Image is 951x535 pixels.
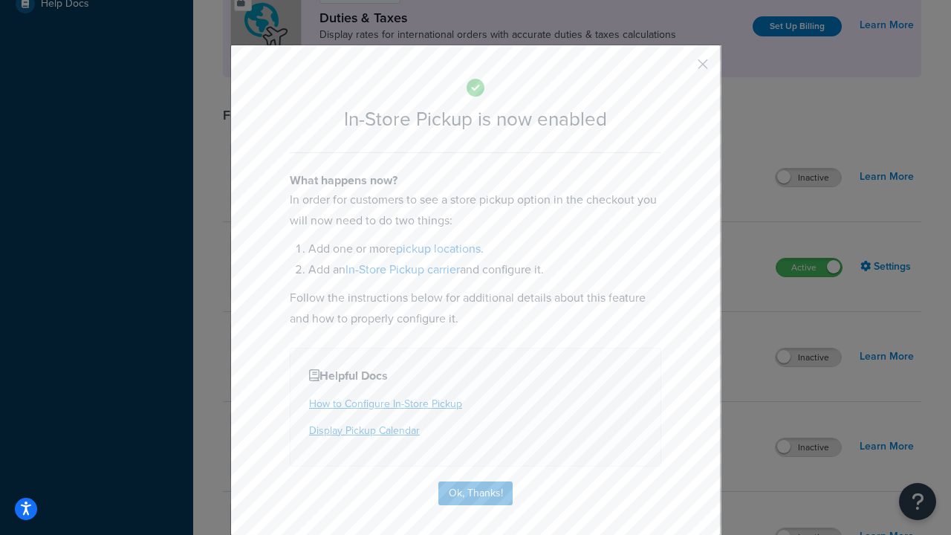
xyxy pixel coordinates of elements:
button: Ok, Thanks! [438,481,513,505]
h4: What happens now? [290,172,661,189]
p: In order for customers to see a store pickup option in the checkout you will now need to do two t... [290,189,661,231]
a: In-Store Pickup carrier [345,261,460,278]
p: Follow the instructions below for additional details about this feature and how to properly confi... [290,288,661,329]
a: pickup locations [396,240,481,257]
a: How to Configure In-Store Pickup [309,396,462,412]
h2: In-Store Pickup is now enabled [290,108,661,130]
li: Add one or more . [308,239,661,259]
a: Display Pickup Calendar [309,423,420,438]
li: Add an and configure it. [308,259,661,280]
h4: Helpful Docs [309,367,642,385]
